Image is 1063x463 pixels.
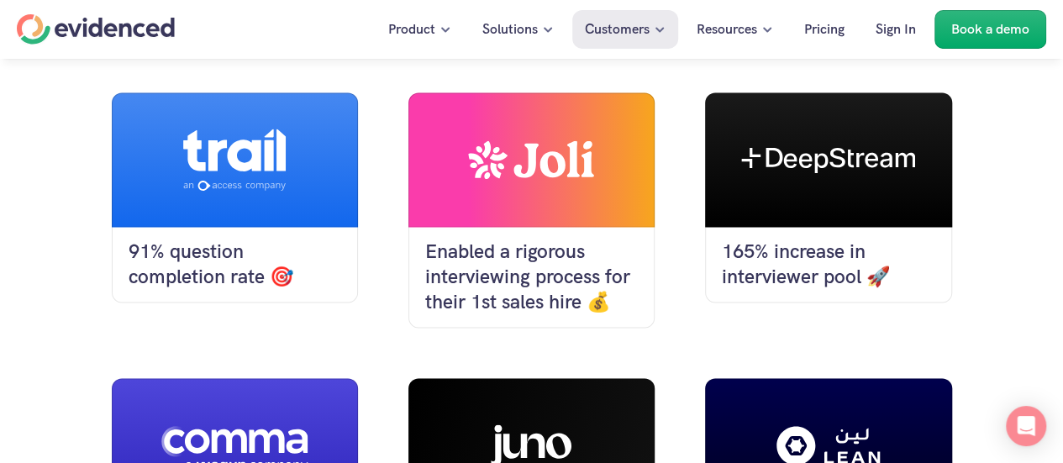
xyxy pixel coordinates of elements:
[792,10,857,49] a: Pricing
[129,239,341,290] h4: 91% question completion rate 🎯
[804,18,845,40] p: Pricing
[722,239,934,290] h4: 165% increase in interviewer pool 🚀
[388,18,435,40] p: Product
[425,239,638,315] h4: Enabled a rigorous interviewing process for their 1st sales hire 💰
[585,18,650,40] p: Customers
[951,18,1029,40] p: Book a demo
[863,10,929,49] a: Sign In
[1006,406,1046,446] div: Open Intercom Messenger
[17,14,175,45] a: Home
[934,10,1046,49] a: Book a demo
[482,18,538,40] p: Solutions
[697,18,757,40] p: Resources
[876,18,916,40] p: Sign In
